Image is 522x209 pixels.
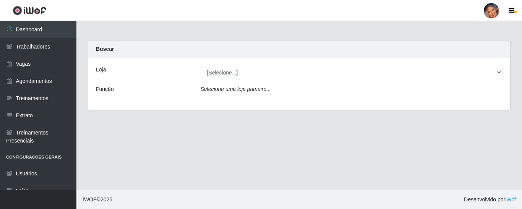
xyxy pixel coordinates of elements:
label: Função [96,85,114,93]
img: CoreUI Logo [13,6,47,15]
i: Selecione uma loja primeiro... [201,86,271,92]
span: IWOF [83,196,97,203]
label: Loja [96,66,106,74]
span: Desenvolvido por [464,196,516,204]
span: © 2025 . [83,196,114,204]
a: iWof [505,196,516,203]
strong: Buscar [96,46,114,52]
